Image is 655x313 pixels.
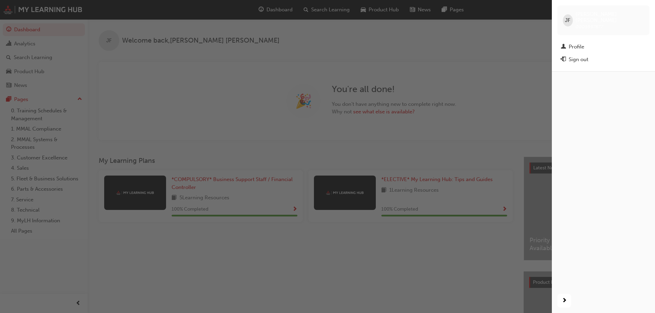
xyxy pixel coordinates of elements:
[561,57,566,63] span: exit-icon
[576,24,603,30] span: 0005597677
[569,43,584,51] div: Profile
[565,16,570,24] span: JF
[561,44,566,50] span: man-icon
[569,56,588,64] div: Sign out
[576,11,644,23] span: [PERSON_NAME] [PERSON_NAME]
[562,297,567,305] span: next-icon
[557,53,649,66] button: Sign out
[557,41,649,53] a: Profile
